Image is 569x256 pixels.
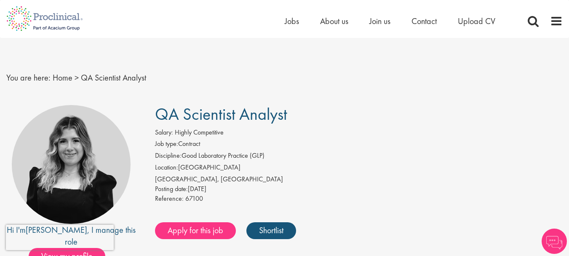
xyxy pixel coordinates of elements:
span: 67100 [185,194,203,203]
a: Join us [369,16,390,27]
div: Hi I'm , I manage this role [6,224,136,248]
a: Apply for this job [155,222,236,239]
span: You are here: [6,72,51,83]
span: > [75,72,79,83]
div: [GEOGRAPHIC_DATA], [GEOGRAPHIC_DATA] [155,175,563,184]
iframe: reCAPTCHA [6,225,114,250]
li: [GEOGRAPHIC_DATA] [155,163,563,175]
li: Contract [155,139,563,151]
span: QA Scientist Analyst [155,103,287,125]
label: Discipline: [155,151,182,161]
a: About us [320,16,348,27]
img: Chatbot [542,229,567,254]
label: Location: [155,163,178,172]
a: [PERSON_NAME] [26,224,87,235]
span: Posting date: [155,184,188,193]
label: Reference: [155,194,184,204]
a: breadcrumb link [53,72,72,83]
a: Shortlist [246,222,296,239]
li: Good Laboratory Practice (GLP) [155,151,563,163]
span: Highly Competitive [175,128,224,137]
label: Job type: [155,139,178,149]
label: Salary: [155,128,173,137]
a: Contact [411,16,437,27]
div: [DATE] [155,184,563,194]
img: imeage of recruiter Molly Colclough [12,105,131,224]
a: Jobs [285,16,299,27]
span: QA Scientist Analyst [81,72,146,83]
a: Upload CV [458,16,495,27]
